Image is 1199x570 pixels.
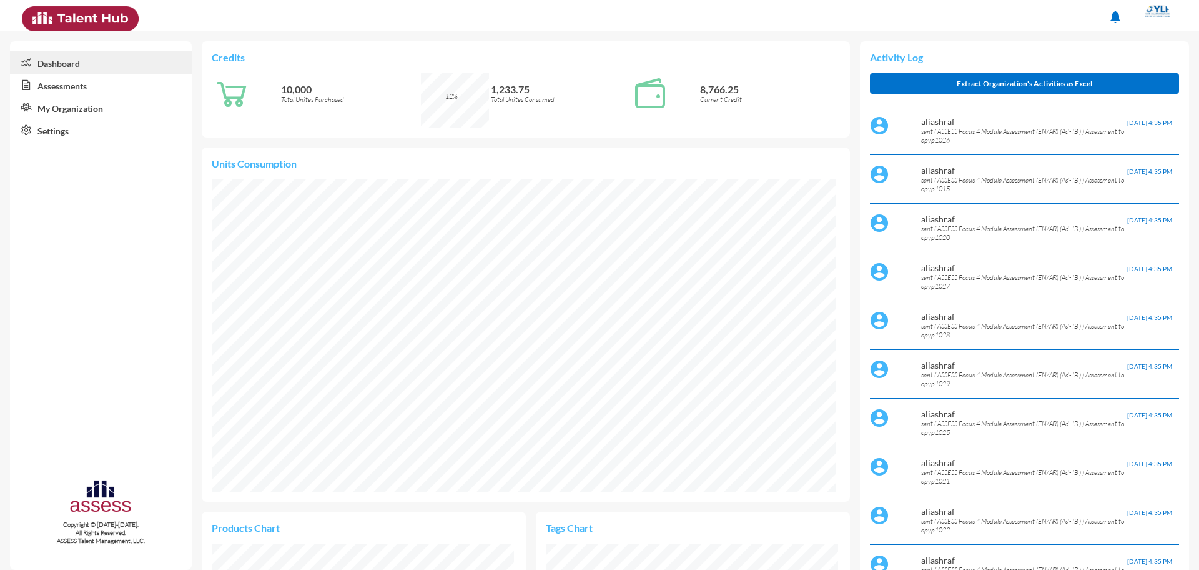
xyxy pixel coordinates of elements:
img: default%20profile%20image.svg [870,311,889,330]
img: default%20profile%20image.svg [870,457,889,476]
p: Activity Log [870,51,1179,63]
span: [DATE] 4:35 PM [1127,460,1172,467]
span: 12% [445,92,458,101]
img: default%20profile%20image.svg [870,506,889,525]
p: Total Unites Consumed [491,95,631,104]
p: Units Consumption [212,157,840,169]
span: [DATE] 4:35 PM [1127,411,1172,419]
button: Extract Organization's Activities as Excel [870,73,1179,94]
p: sent ( ASSESS Focus 4 Module Assessment (EN/AR) (Ad- IB ) ) Assessment to cpyp1015 [921,176,1127,193]
p: sent ( ASSESS Focus 4 Module Assessment (EN/AR) (Ad- IB ) ) Assessment to cpyp1022 [921,517,1127,534]
img: default%20profile%20image.svg [870,214,889,232]
p: aliashraf [921,165,1127,176]
p: sent ( ASSESS Focus 4 Module Assessment (EN/AR) (Ad- IB ) ) Assessment to cpyp1028 [921,322,1127,339]
p: aliashraf [921,214,1127,224]
p: aliashraf [921,262,1127,273]
span: [DATE] 4:35 PM [1127,314,1172,321]
p: Tags Chart [546,522,693,534]
span: [DATE] 4:35 PM [1127,509,1172,516]
p: aliashraf [921,457,1127,468]
p: aliashraf [921,360,1127,371]
span: [DATE] 4:35 PM [1127,265,1172,272]
p: sent ( ASSESS Focus 4 Module Assessment (EN/AR) (Ad- IB ) ) Assessment to cpyp1027 [921,273,1127,291]
p: sent ( ASSESS Focus 4 Module Assessment (EN/AR) (Ad- IB ) ) Assessment to cpyp1025 [921,419,1127,437]
span: [DATE] 4:35 PM [1127,216,1172,224]
img: default%20profile%20image.svg [870,116,889,135]
img: default%20profile%20image.svg [870,409,889,427]
p: Credits [212,51,840,63]
p: 10,000 [281,83,421,95]
p: aliashraf [921,116,1127,127]
a: Assessments [10,74,192,96]
img: assesscompany-logo.png [69,478,132,517]
span: [DATE] 4:35 PM [1127,362,1172,370]
img: default%20profile%20image.svg [870,262,889,281]
p: aliashraf [921,506,1127,517]
img: default%20profile%20image.svg [870,360,889,379]
span: [DATE] 4:35 PM [1127,167,1172,175]
p: 1,233.75 [491,83,631,95]
p: Copyright © [DATE]-[DATE]. All Rights Reserved. ASSESS Talent Management, LLC. [10,521,192,545]
a: Dashboard [10,51,192,74]
p: aliashraf [921,409,1127,419]
p: sent ( ASSESS Focus 4 Module Assessment (EN/AR) (Ad- IB ) ) Assessment to cpyp1029 [921,371,1127,388]
p: Products Chart [212,522,364,534]
a: My Organization [10,96,192,119]
p: sent ( ASSESS Focus 4 Module Assessment (EN/AR) (Ad- IB ) ) Assessment to cpyp1021 [921,468,1127,486]
span: [DATE] 4:35 PM [1127,557,1172,565]
span: [DATE] 4:35 PM [1127,119,1172,126]
p: sent ( ASSESS Focus 4 Module Assessment (EN/AR) (Ad- IB ) ) Assessment to cpyp1020 [921,224,1127,242]
p: aliashraf [921,311,1127,322]
p: Current Credit [700,95,840,104]
p: sent ( ASSESS Focus 4 Module Assessment (EN/AR) (Ad- IB ) ) Assessment to cpyp1026 [921,127,1127,144]
p: Total Unites Purchased [281,95,421,104]
p: 8,766.25 [700,83,840,95]
mat-icon: notifications [1108,9,1123,24]
p: aliashraf [921,555,1127,566]
img: default%20profile%20image.svg [870,165,889,184]
a: Settings [10,119,192,141]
